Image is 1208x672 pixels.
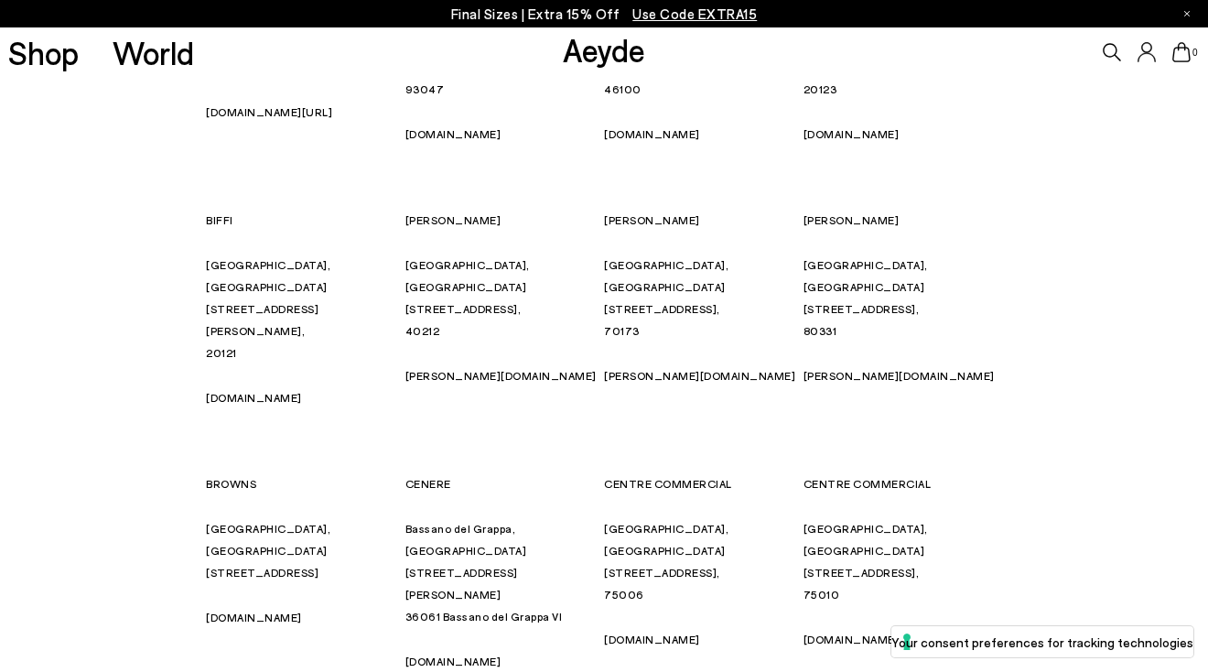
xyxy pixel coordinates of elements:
[405,127,502,140] a: [DOMAIN_NAME]
[405,472,605,494] p: CENERE
[604,517,804,605] p: [GEOGRAPHIC_DATA], [GEOGRAPHIC_DATA] [STREET_ADDRESS], 75006
[563,30,645,69] a: Aeyde
[604,254,804,341] p: [GEOGRAPHIC_DATA], [GEOGRAPHIC_DATA] [STREET_ADDRESS], 70173
[405,254,605,341] p: [GEOGRAPHIC_DATA], [GEOGRAPHIC_DATA] [STREET_ADDRESS], 40212
[604,127,700,140] a: [DOMAIN_NAME]
[206,254,405,363] p: [GEOGRAPHIC_DATA], [GEOGRAPHIC_DATA] [STREET_ADDRESS][PERSON_NAME], 20121
[804,209,1003,231] p: [PERSON_NAME]
[206,517,405,583] p: [GEOGRAPHIC_DATA], [GEOGRAPHIC_DATA] [STREET_ADDRESS]
[604,633,700,645] a: [DOMAIN_NAME]
[804,633,900,645] a: [DOMAIN_NAME]
[206,472,405,494] p: BROWNS
[804,369,995,382] a: [PERSON_NAME][DOMAIN_NAME]
[206,105,332,118] a: [DOMAIN_NAME][URL]
[8,37,79,69] a: Shop
[451,3,758,26] p: Final Sizes | Extra 15% Off
[804,472,1003,494] p: CENTRE COMMERCIAL
[405,369,597,382] a: [PERSON_NAME][DOMAIN_NAME]
[113,37,194,69] a: World
[604,209,804,231] p: [PERSON_NAME]
[1191,48,1200,58] span: 0
[604,369,795,382] a: [PERSON_NAME][DOMAIN_NAME]
[206,611,302,623] a: [DOMAIN_NAME]
[891,626,1193,657] button: Your consent preferences for tracking technologies
[632,5,757,22] span: Navigate to /collections/ss25-final-sizes
[804,517,1003,605] p: [GEOGRAPHIC_DATA], [GEOGRAPHIC_DATA] [STREET_ADDRESS], 75010
[405,517,605,627] p: Bassano del Grappa, [GEOGRAPHIC_DATA] [STREET_ADDRESS][PERSON_NAME] 36061 Bassano del Grappa VI
[206,209,405,231] p: BIFFI
[804,127,900,140] a: [DOMAIN_NAME]
[206,391,302,404] a: [DOMAIN_NAME]
[604,472,804,494] p: CENTRE COMMERCIAL
[405,209,605,231] p: [PERSON_NAME]
[891,633,1193,652] label: Your consent preferences for tracking technologies
[405,655,502,667] a: [DOMAIN_NAME]
[804,254,1003,341] p: [GEOGRAPHIC_DATA], [GEOGRAPHIC_DATA] [STREET_ADDRESS], 80331
[1172,42,1191,62] a: 0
